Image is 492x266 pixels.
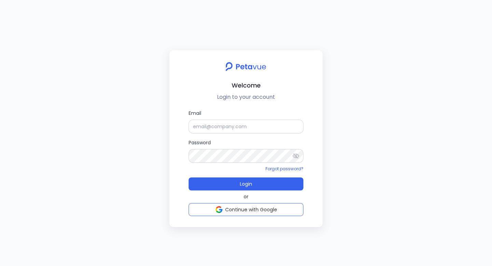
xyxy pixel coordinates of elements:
span: Continue with Google [225,206,277,213]
input: Password [189,149,303,163]
img: petavue logo [221,58,271,75]
p: Login to your account [175,93,317,101]
button: Continue with Google [189,203,303,216]
span: Login [240,181,252,187]
button: Login [189,177,303,190]
span: or [244,193,248,200]
h2: Welcome [175,80,317,90]
label: Password [189,139,303,163]
a: Forgot password? [265,166,303,172]
input: Email [189,120,303,133]
label: Email [189,109,303,133]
